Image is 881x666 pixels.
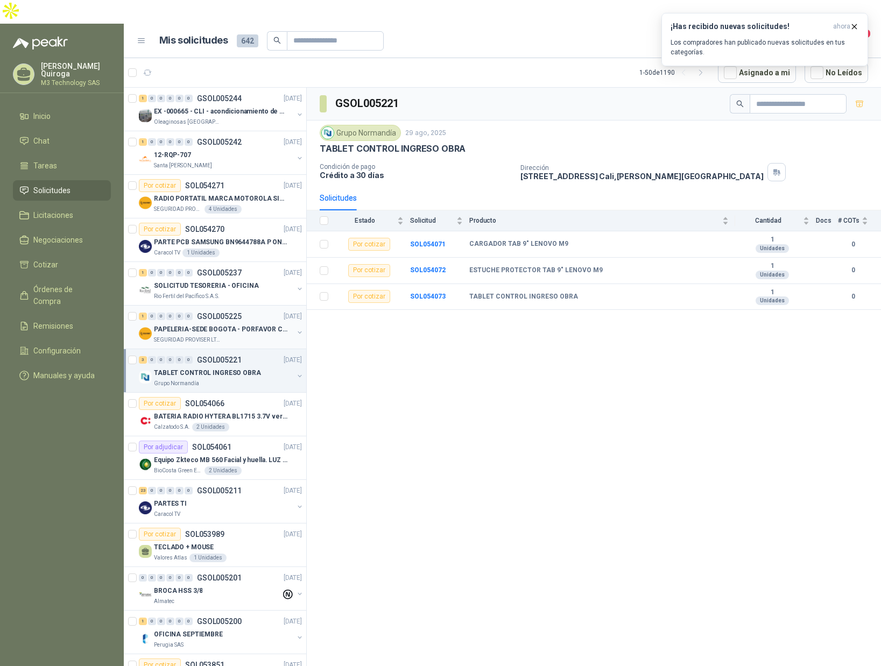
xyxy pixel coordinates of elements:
[13,365,111,386] a: Manuales y ayuda
[154,205,202,214] p: SEGURIDAD PROVISER LTDA
[124,523,306,567] a: Por cotizarSOL053989[DATE] TECLADO + MOUSEValores Atlas1 Unidades
[838,239,868,250] b: 0
[13,155,111,176] a: Tareas
[284,94,302,104] p: [DATE]
[410,266,446,274] a: SOL054072
[154,499,187,509] p: PARTES TI
[166,138,174,146] div: 0
[284,268,302,278] p: [DATE]
[185,530,224,538] p: SOL053989
[157,95,165,102] div: 0
[139,136,304,170] a: 1 0 0 0 0 0 GSOL005242[DATE] Company Logo12-RQP-707Santa [PERSON_NAME]
[520,172,764,181] p: [STREET_ADDRESS] Cali , [PERSON_NAME][GEOGRAPHIC_DATA]
[284,224,302,235] p: [DATE]
[154,336,222,344] p: SEGURIDAD PROVISER LTDA
[166,574,174,582] div: 0
[284,355,302,365] p: [DATE]
[197,618,242,625] p: GSOL005200
[139,528,181,541] div: Por cotizar
[175,269,184,277] div: 0
[175,356,184,364] div: 0
[735,236,809,244] b: 1
[410,210,469,231] th: Solicitud
[284,442,302,452] p: [DATE]
[185,574,193,582] div: 0
[671,38,859,57] p: Los compradores han publicado nuevas solicitudes en tus categorías.
[33,259,58,271] span: Cotizar
[33,185,71,196] span: Solicitudes
[735,210,816,231] th: Cantidad
[154,368,261,378] p: TABLET CONTROL INGRESO OBRA
[139,441,188,454] div: Por adjudicar
[185,225,224,233] p: SOL054270
[139,310,304,344] a: 1 0 0 0 0 0 GSOL005225[DATE] Company LogoPAPELERIA-SEDE BOGOTA - PORFAVOR CTZ COMPLETOSEGURIDAD P...
[192,423,229,431] div: 2 Unidades
[139,92,304,126] a: 1 0 0 0 0 0 GSOL005244[DATE] Company LogoEX -000665 - CLI - acondicionamiento de caja paraOleagin...
[175,487,184,494] div: 0
[185,269,193,277] div: 0
[735,288,809,297] b: 1
[469,210,735,231] th: Producto
[148,618,156,625] div: 0
[348,290,390,303] div: Por cotizar
[13,279,111,311] a: Órdenes de Compra
[157,313,165,320] div: 0
[197,356,242,364] p: GSOL005221
[124,175,306,218] a: Por cotizarSOL054271[DATE] Company LogoRADIO PORTATIL MARCA MOTOROLA SIN PANTALLA CON GPS, INCLUY...
[157,356,165,364] div: 0
[154,586,202,596] p: BROCA HSS 3/8
[154,629,223,640] p: OFICINA SEPTIEMBRE
[41,80,111,86] p: M3 Technology SAS
[139,95,147,102] div: 1
[838,210,881,231] th: # COTs
[348,264,390,277] div: Por cotizar
[33,160,57,172] span: Tareas
[756,296,789,305] div: Unidades
[335,217,395,224] span: Estado
[833,22,850,31] span: ahora
[154,597,174,606] p: Almatec
[139,618,147,625] div: 1
[273,37,281,44] span: search
[157,574,165,582] div: 0
[33,135,50,147] span: Chat
[139,327,152,340] img: Company Logo
[139,153,152,166] img: Company Logo
[139,574,147,582] div: 0
[816,210,838,231] th: Docs
[197,574,242,582] p: GSOL005201
[148,138,156,146] div: 0
[335,95,400,112] h3: GSOL005221
[154,423,190,431] p: Calzatodo S.A.
[157,269,165,277] div: 0
[13,180,111,201] a: Solicitudes
[139,484,304,519] a: 23 0 0 0 0 0 GSOL005211[DATE] Company LogoPARTES TICaracol TV
[284,617,302,627] p: [DATE]
[838,217,859,224] span: # COTs
[166,618,174,625] div: 0
[148,487,156,494] div: 0
[735,217,801,224] span: Cantidad
[13,37,68,49] img: Logo peakr
[320,171,512,180] p: Crédito a 30 días
[154,379,199,388] p: Grupo Normandía
[157,487,165,494] div: 0
[154,118,222,126] p: Oleaginosas [GEOGRAPHIC_DATA][PERSON_NAME]
[284,573,302,583] p: [DATE]
[520,164,764,172] p: Dirección
[185,618,193,625] div: 0
[33,345,81,357] span: Configuración
[205,205,242,214] div: 4 Unidades
[139,356,147,364] div: 3
[469,217,720,224] span: Producto
[185,487,193,494] div: 0
[154,194,288,204] p: RADIO PORTATIL MARCA MOTOROLA SIN PANTALLA CON GPS, INCLUYE: ANTENA, BATERIA, CLIP Y CARGADOR
[284,529,302,540] p: [DATE]
[197,138,242,146] p: GSOL005242
[154,281,259,291] p: SOLICITUD TESORERIA - OFICINA
[185,400,224,407] p: SOL054066
[33,234,83,246] span: Negociaciones
[320,163,512,171] p: Condición de pago
[469,240,568,249] b: CARGADOR TAB 9" LENOVO M9
[139,109,152,122] img: Company Logo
